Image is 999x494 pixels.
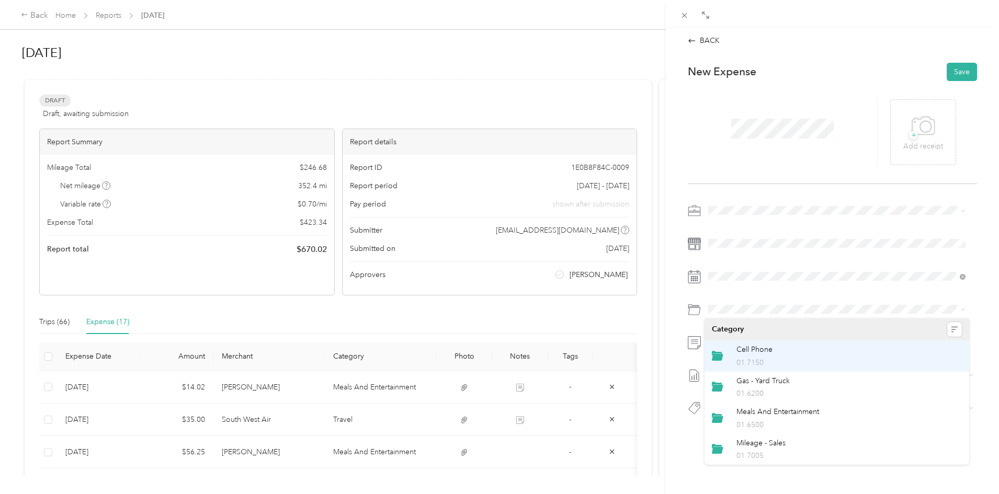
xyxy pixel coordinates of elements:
iframe: Everlance-gr Chat Button Frame [940,435,999,494]
p: 01.7150 [736,357,962,368]
p: New Expense [688,64,756,79]
span: Mileage - Sales [736,439,786,447]
p: 01.6200 [736,388,962,399]
div: BACK [688,35,720,46]
span: + [910,131,917,139]
p: 01.6500 [736,419,962,430]
span: Gas - Yard Truck [736,376,790,385]
button: Save [947,63,977,81]
p: Add receipt [903,141,943,152]
p: 01.7005 [736,450,962,461]
span: Meals And Entertainment [736,407,819,416]
span: Category [712,325,744,334]
span: Cell Phone [736,345,773,354]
